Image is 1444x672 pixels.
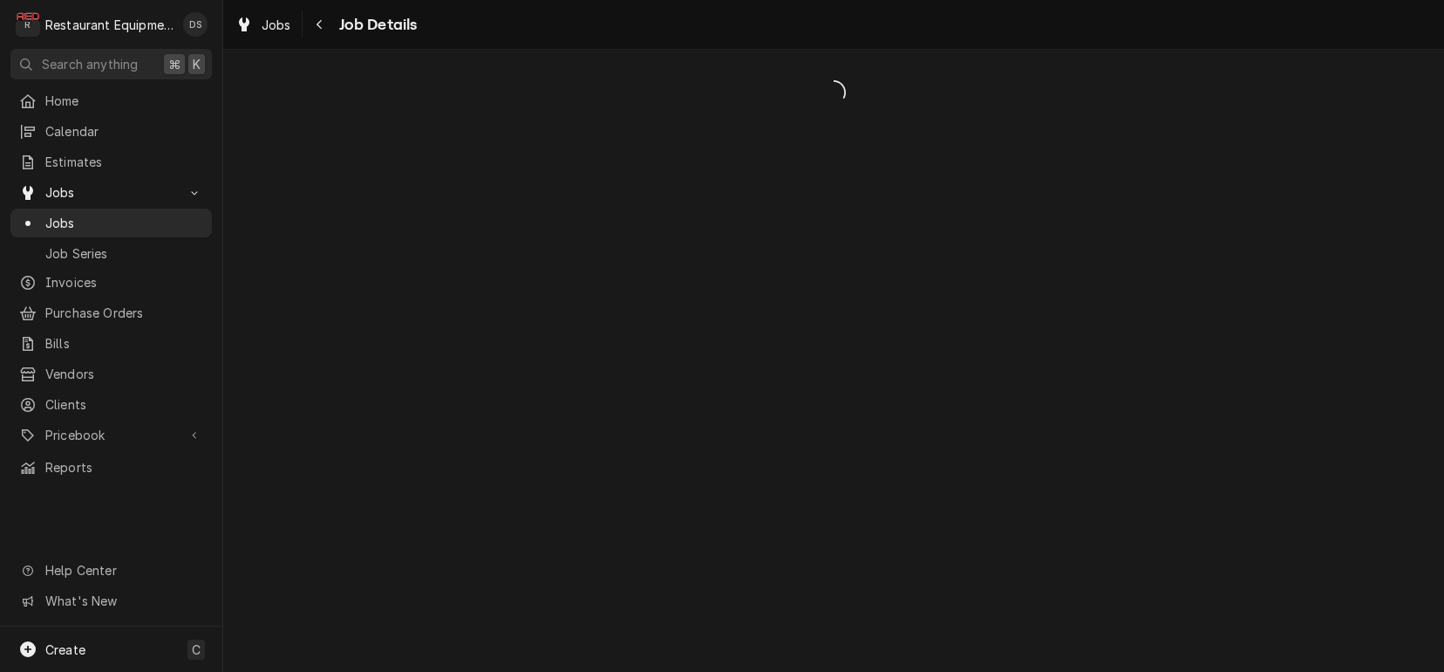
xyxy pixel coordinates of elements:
span: Jobs [45,183,177,202]
a: Clients [10,390,212,419]
span: Reports [45,458,203,477]
a: Vendors [10,360,212,388]
span: C [192,641,201,659]
a: Purchase Orders [10,298,212,327]
span: Create [45,642,85,657]
span: Home [45,92,203,110]
a: Job Series [10,239,212,268]
a: Reports [10,453,212,482]
a: Invoices [10,268,212,297]
a: Bills [10,329,212,358]
div: Restaurant Equipment Diagnostics's Avatar [16,12,40,37]
span: Job Details [334,13,418,37]
span: What's New [45,592,201,610]
span: Help Center [45,561,201,579]
a: Go to What's New [10,586,212,615]
a: Jobs [228,10,298,39]
div: R [16,12,40,37]
div: Restaurant Equipment Diagnostics [45,16,174,34]
span: Vendors [45,365,203,383]
span: Purchase Orders [45,304,203,322]
a: Home [10,86,212,115]
a: Go to Help Center [10,556,212,585]
button: Navigate back [306,10,334,38]
button: Search anything⌘K [10,49,212,79]
span: Bills [45,334,203,353]
span: Jobs [45,214,203,232]
span: Loading... [223,74,1444,111]
span: Invoices [45,273,203,291]
span: K [193,55,201,73]
span: Job Series [45,244,203,263]
div: Derek Stewart's Avatar [183,12,208,37]
span: Pricebook [45,426,177,444]
a: Estimates [10,147,212,176]
a: Calendar [10,117,212,146]
span: Jobs [262,16,291,34]
a: Jobs [10,209,212,237]
span: Estimates [45,153,203,171]
span: Calendar [45,122,203,141]
span: Search anything [42,55,138,73]
div: DS [183,12,208,37]
span: Clients [45,395,203,414]
a: Go to Pricebook [10,421,212,449]
span: ⌘ [168,55,180,73]
a: Go to Jobs [10,178,212,207]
